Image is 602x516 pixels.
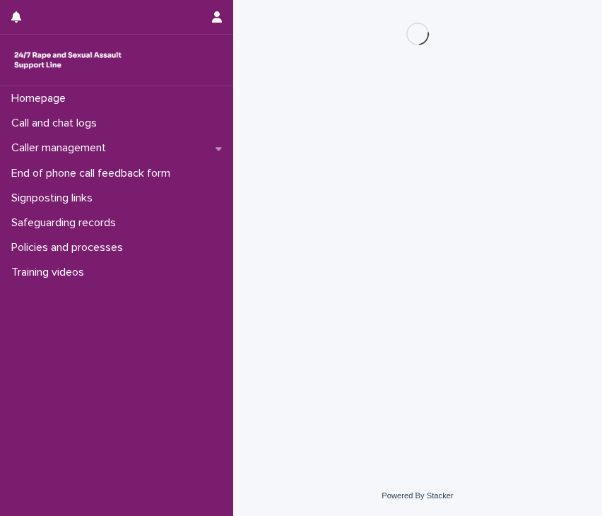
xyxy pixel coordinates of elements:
[6,241,134,254] p: Policies and processes
[6,216,127,230] p: Safeguarding records
[6,117,108,130] p: Call and chat logs
[6,192,104,205] p: Signposting links
[6,266,95,279] p: Training videos
[6,141,117,155] p: Caller management
[11,46,124,74] img: rhQMoQhaT3yELyF149Cw
[6,167,182,180] p: End of phone call feedback form
[382,491,453,500] a: Powered By Stacker
[6,92,77,105] p: Homepage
